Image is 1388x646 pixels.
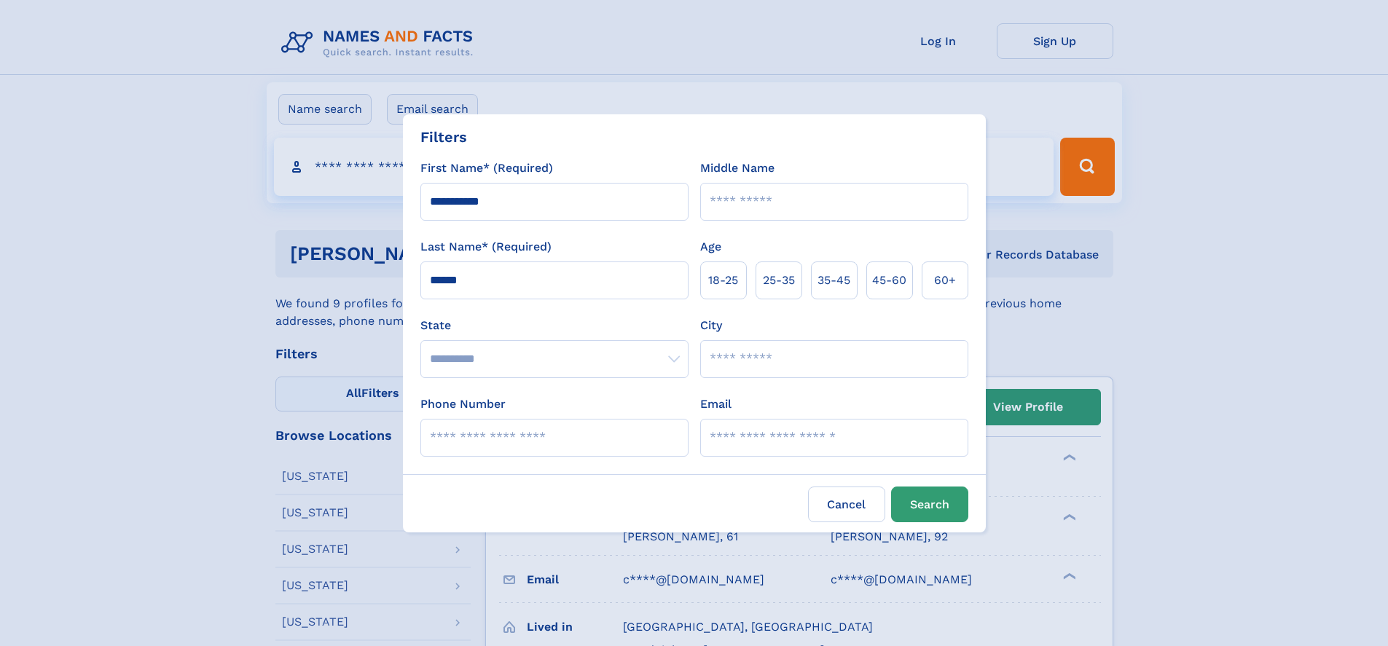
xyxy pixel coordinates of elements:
[420,126,467,148] div: Filters
[420,238,552,256] label: Last Name* (Required)
[700,159,775,177] label: Middle Name
[708,272,738,289] span: 18‑25
[763,272,795,289] span: 25‑35
[700,395,732,413] label: Email
[872,272,906,289] span: 45‑60
[934,272,956,289] span: 60+
[817,272,850,289] span: 35‑45
[700,238,721,256] label: Age
[420,395,506,413] label: Phone Number
[808,487,885,522] label: Cancel
[891,487,968,522] button: Search
[700,317,722,334] label: City
[420,159,553,177] label: First Name* (Required)
[420,317,689,334] label: State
